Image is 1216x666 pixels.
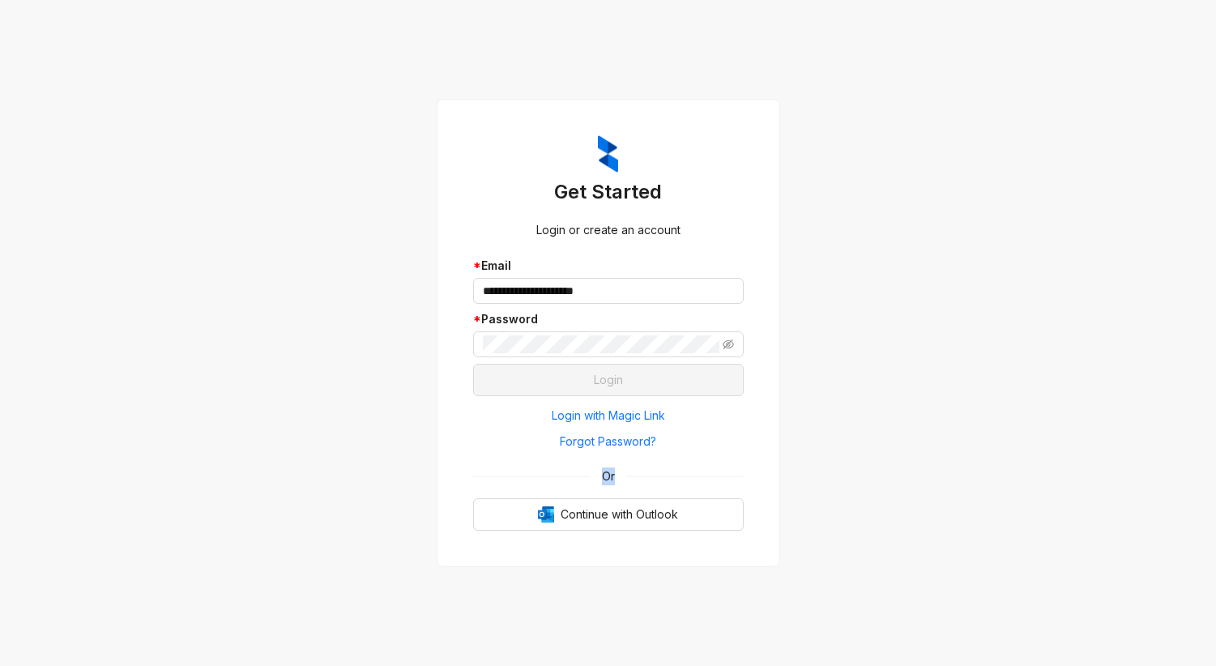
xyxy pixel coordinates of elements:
[473,429,744,455] button: Forgot Password?
[723,339,734,350] span: eye-invisible
[598,135,618,173] img: ZumaIcon
[473,364,744,396] button: Login
[538,506,554,523] img: Outlook
[560,433,656,450] span: Forgot Password?
[561,506,678,523] span: Continue with Outlook
[473,221,744,239] div: Login or create an account
[552,407,665,425] span: Login with Magic Link
[473,498,744,531] button: OutlookContinue with Outlook
[591,467,626,485] span: Or
[473,257,744,275] div: Email
[473,310,744,328] div: Password
[473,403,744,429] button: Login with Magic Link
[473,179,744,205] h3: Get Started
